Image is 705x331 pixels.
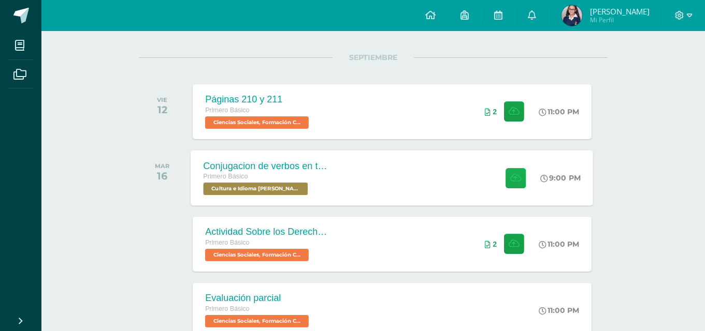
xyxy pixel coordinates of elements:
div: Archivos entregados [485,240,497,248]
span: Cultura e Idioma Maya Garífuna o Xinca 'A' [204,183,308,195]
div: 16 [155,170,169,182]
span: Primero Básico [205,305,249,312]
span: SEPTIEMBRE [333,53,414,62]
div: VIE [157,96,167,103]
div: Páginas 210 y 211 [205,94,311,105]
div: 9:00 PM [541,173,581,183]
div: Conjugacion de verbos en tiempo pasado pa kaqchikel [204,160,329,171]
div: 11:00 PM [539,239,579,249]
span: Primero Básico [204,173,248,180]
div: 11:00 PM [539,306,579,315]
span: 2 [493,108,497,116]
span: [PERSON_NAME] [590,6,650,17]
span: Ciencias Sociales, Formación Ciudadana e Interculturalidad 'A' [205,116,309,129]
div: Evaluación parcial [205,293,311,304]
span: Ciencias Sociales, Formación Ciudadana e Interculturalidad 'A' [205,315,309,327]
img: dd25d38a0bfc172cd6e51b0a86eadcfc.png [562,5,582,26]
div: Actividad Sobre los Derechos Humanos [205,227,329,237]
span: Primero Básico [205,239,249,246]
div: MAR [155,162,169,170]
span: Ciencias Sociales, Formación Ciudadana e Interculturalidad 'A' [205,249,309,261]
span: Mi Perfil [590,16,650,24]
div: 12 [157,103,167,116]
span: 2 [493,240,497,248]
div: 11:00 PM [539,107,579,116]
span: Primero Básico [205,107,249,114]
div: Archivos entregados [485,108,497,116]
